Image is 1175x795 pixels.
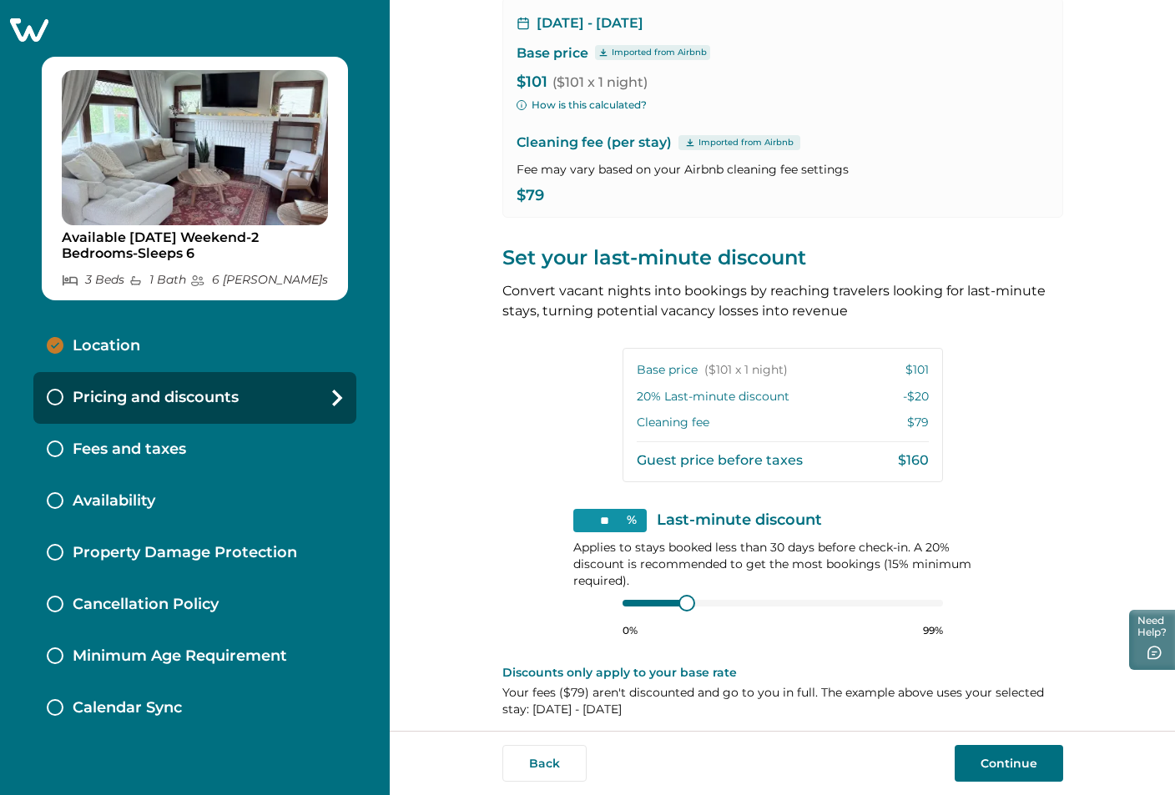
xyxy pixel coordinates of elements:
p: 1 Bath [129,273,186,287]
p: Cancellation Policy [73,596,219,614]
p: Minimum Age Requirement [73,647,287,666]
p: $79 [907,415,929,431]
img: propertyImage_Available Labor Day Weekend-2 Bedrooms-Sleeps 6 [62,70,328,225]
button: Continue [955,745,1063,782]
p: Cleaning fee (per stay) [517,133,1049,153]
p: Available [DATE] Weekend-2 Bedrooms-Sleeps 6 [62,229,328,262]
p: Cleaning fee [637,415,709,431]
p: Fee may vary based on your Airbnb cleaning fee settings [517,161,1049,178]
p: Location [73,337,140,355]
span: ($101 x 1 night) [552,74,648,90]
span: ($101 x 1 night) [704,362,788,379]
p: Discounts only apply to your base rate [502,664,1063,681]
p: Your fees ( $79 ) aren't discounted and go to you in full. The example above uses your selected s... [502,684,1063,717]
p: [DATE] - [DATE] [537,15,643,32]
p: 20 % Last-minute discount [637,389,789,405]
p: Imported from Airbnb [698,136,794,149]
p: Convert vacant nights into bookings by reaching travelers looking for last-minute stays, turning ... [502,281,1063,321]
p: Applies to stays booked less than 30 days before check-in. A 20% discount is recommended to get t... [573,539,992,589]
p: $160 [898,452,929,469]
button: Back [502,745,587,782]
p: Fees and taxes [73,440,186,459]
p: Pricing and discounts [73,389,239,407]
p: $101 [517,74,1049,91]
p: Set your last-minute discount [502,244,1063,271]
p: Last-minute discount [657,512,822,529]
p: Calendar Sync [73,699,182,717]
button: How is this calculated? [517,98,647,113]
p: -$20 [903,389,929,405]
p: 99% [923,624,943,637]
p: Availability [73,492,155,511]
p: Property Damage Protection [73,544,297,562]
p: Imported from Airbnb [612,46,707,59]
p: 0% [623,624,638,637]
p: Base price [637,362,788,379]
p: $79 [517,188,1049,204]
p: Guest price before taxes [637,452,803,469]
p: 6 [PERSON_NAME] s [190,273,328,287]
p: Base price [517,45,588,62]
p: 3 Bed s [62,273,124,287]
p: $101 [905,362,929,379]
